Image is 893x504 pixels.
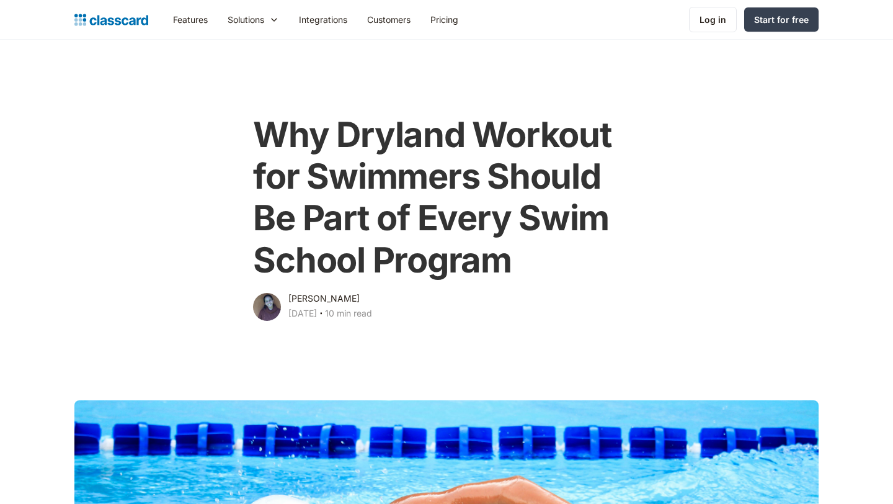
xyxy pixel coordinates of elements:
a: Pricing [420,6,468,34]
a: Integrations [289,6,357,34]
a: Log in [689,7,737,32]
a: Logo [74,11,148,29]
div: Solutions [218,6,289,34]
a: Customers [357,6,420,34]
div: Start for free [754,13,809,26]
a: Features [163,6,218,34]
div: Solutions [228,13,264,26]
div: ‧ [317,306,325,323]
div: [DATE] [288,306,317,321]
div: 10 min read [325,306,372,321]
h1: Why Dryland Workout for Swimmers Should Be Part of Every Swim School Program [253,114,639,281]
a: Start for free [744,7,819,32]
div: Log in [700,13,726,26]
div: [PERSON_NAME] [288,291,360,306]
